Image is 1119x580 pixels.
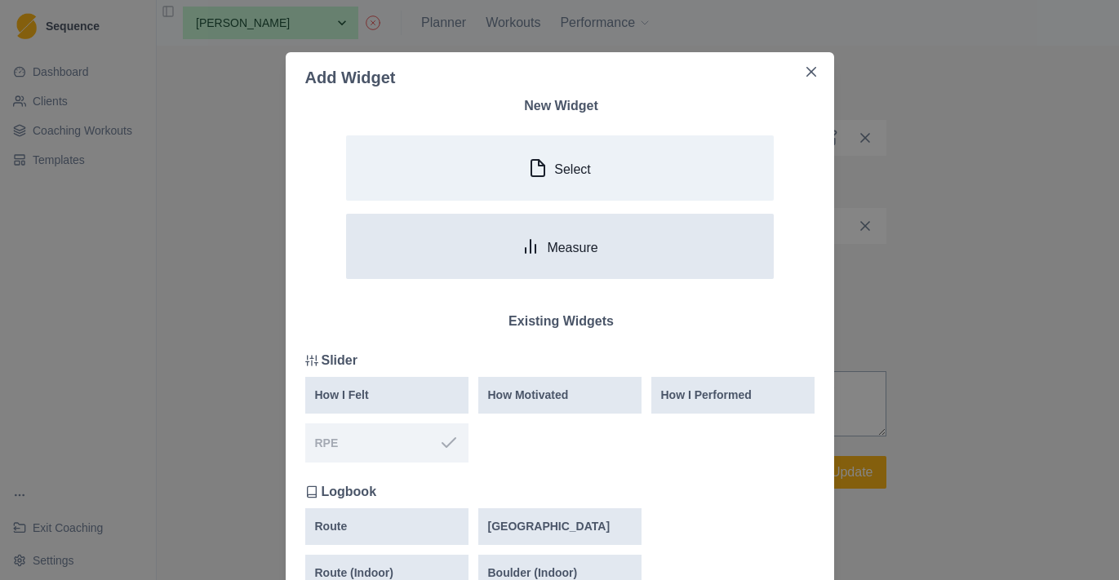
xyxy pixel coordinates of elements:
[346,135,774,201] button: Select
[322,351,357,370] p: Slider
[286,52,834,90] header: Add Widget
[322,482,377,502] p: Logbook
[488,518,611,535] p: [GEOGRAPHIC_DATA]
[315,387,369,404] p: How I Felt
[798,59,824,85] button: Close
[547,240,597,255] p: Measure
[309,96,815,116] p: New Widget
[661,387,752,404] p: How I Performed
[315,518,348,535] p: Route
[315,435,339,452] p: RPE
[488,387,569,404] p: How Motivated
[346,214,774,279] button: Measure
[554,162,590,177] p: Select
[309,312,815,331] p: Existing Widgets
